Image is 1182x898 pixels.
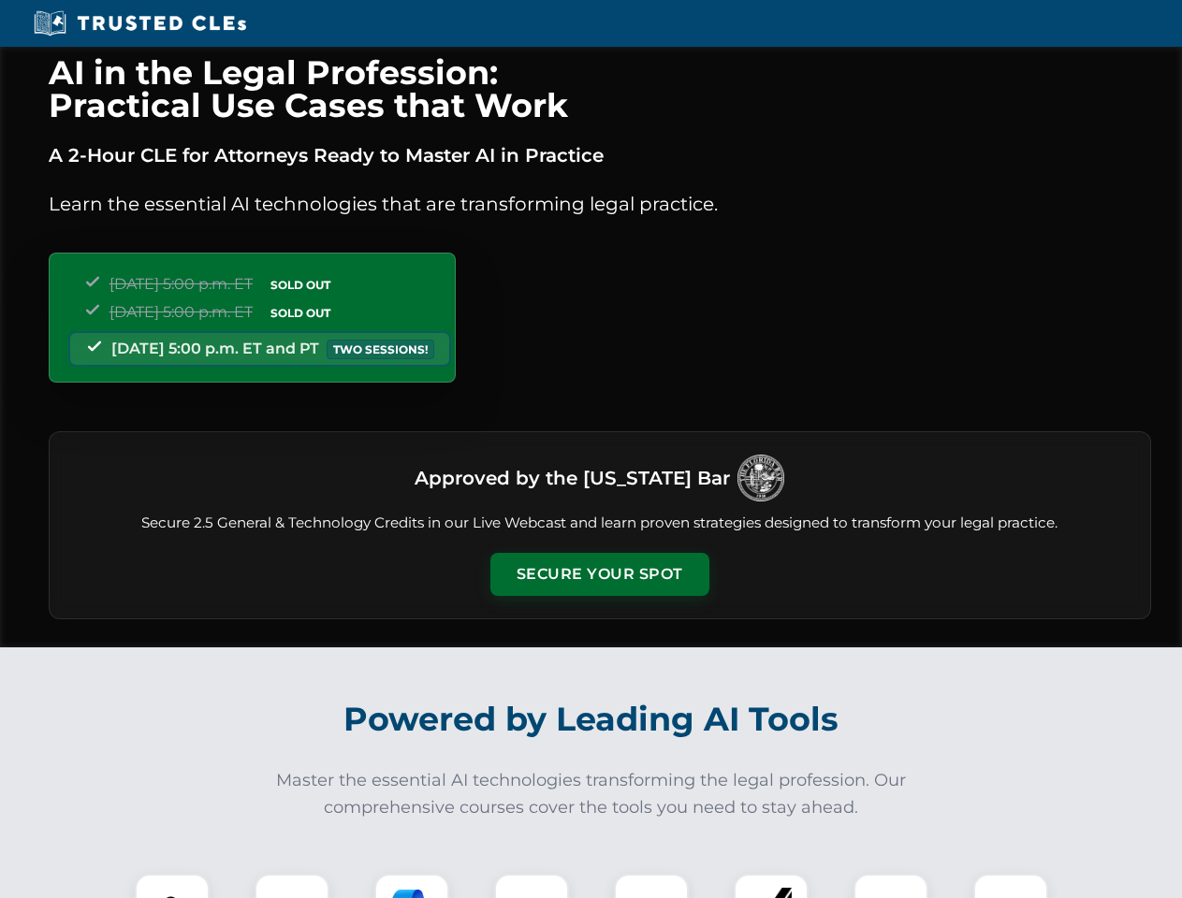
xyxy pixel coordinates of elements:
img: Logo [737,455,784,501]
p: Master the essential AI technologies transforming the legal profession. Our comprehensive courses... [264,767,919,821]
p: Learn the essential AI technologies that are transforming legal practice. [49,189,1151,219]
span: [DATE] 5:00 p.m. ET [109,275,253,293]
h1: AI in the Legal Profession: Practical Use Cases that Work [49,56,1151,122]
button: Secure Your Spot [490,553,709,596]
span: [DATE] 5:00 p.m. ET [109,303,253,321]
p: A 2-Hour CLE for Attorneys Ready to Master AI in Practice [49,140,1151,170]
p: Secure 2.5 General & Technology Credits in our Live Webcast and learn proven strategies designed ... [72,513,1128,534]
h3: Approved by the [US_STATE] Bar [415,461,730,495]
span: SOLD OUT [264,303,337,323]
h2: Powered by Leading AI Tools [73,687,1110,752]
span: SOLD OUT [264,275,337,295]
img: Trusted CLEs [28,9,252,37]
